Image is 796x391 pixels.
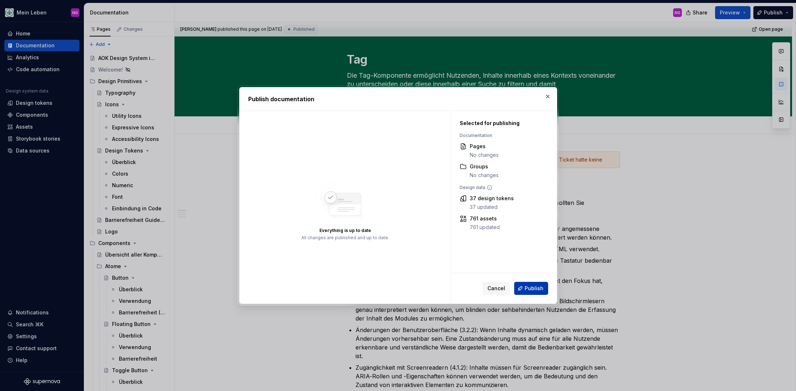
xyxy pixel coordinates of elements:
[470,215,500,222] div: 761 assets
[460,133,540,138] div: Documentation
[460,185,540,190] div: Design data
[470,163,499,170] div: Groups
[470,172,499,179] div: No changes
[301,235,389,241] div: All changes are published and up to date.
[460,120,540,127] div: Selected for publishing
[470,203,514,211] div: 37 updated
[248,95,548,103] h2: Publish documentation
[470,143,499,150] div: Pages
[483,282,510,295] button: Cancel
[514,282,548,295] button: Publish
[525,285,543,292] span: Publish
[470,224,500,231] div: 761 updated
[487,285,505,292] span: Cancel
[470,151,499,159] div: No changes
[319,228,371,233] div: Everything is up to date
[470,195,514,202] div: 37 design tokens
